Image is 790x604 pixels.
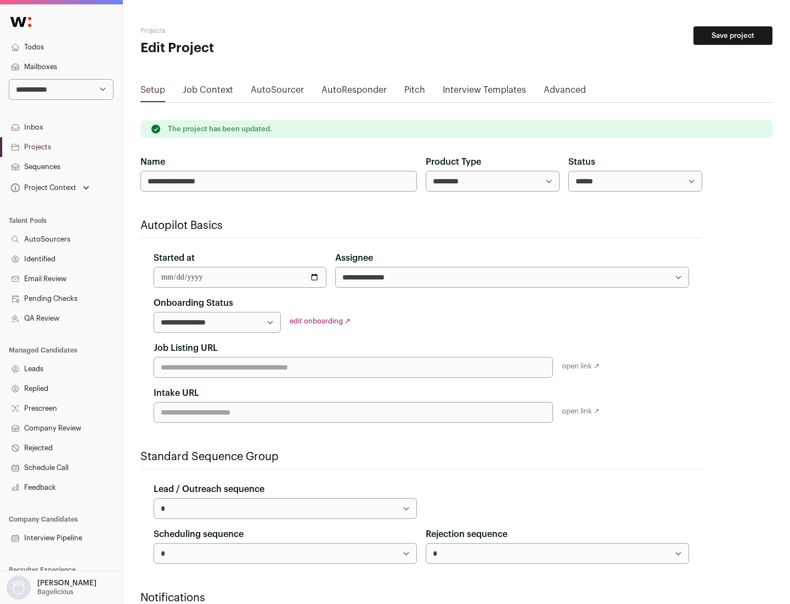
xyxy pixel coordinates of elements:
label: Scheduling sequence [154,528,244,541]
button: Open dropdown [4,575,99,600]
label: Intake URL [154,387,199,400]
a: AutoSourcer [251,83,304,101]
img: Wellfound [4,11,37,33]
label: Status [568,155,595,169]
a: Interview Templates [443,83,526,101]
label: Job Listing URL [154,342,218,355]
a: edit onboarding ↗ [290,317,351,325]
a: Advanced [544,83,586,101]
h1: Edit Project [140,40,351,57]
a: Job Context [183,83,233,101]
button: Open dropdown [9,180,92,195]
label: Assignee [335,251,373,265]
a: Pitch [404,83,425,101]
label: Lead / Outreach sequence [154,483,264,496]
a: AutoResponder [321,83,387,101]
p: [PERSON_NAME] [37,579,97,588]
h2: Autopilot Basics [140,218,702,233]
label: Product Type [426,155,481,169]
label: Rejection sequence [426,528,507,541]
p: The project has been updated. [168,125,272,133]
label: Onboarding Status [154,297,233,310]
a: Setup [140,83,165,101]
p: Bagelicious [37,588,74,596]
div: Project Context [9,183,76,192]
label: Name [140,155,165,169]
h2: Standard Sequence Group [140,449,702,465]
label: Started at [154,251,195,265]
img: nopic.png [7,575,31,600]
h2: Projects [140,26,351,35]
button: Save project [693,26,772,45]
